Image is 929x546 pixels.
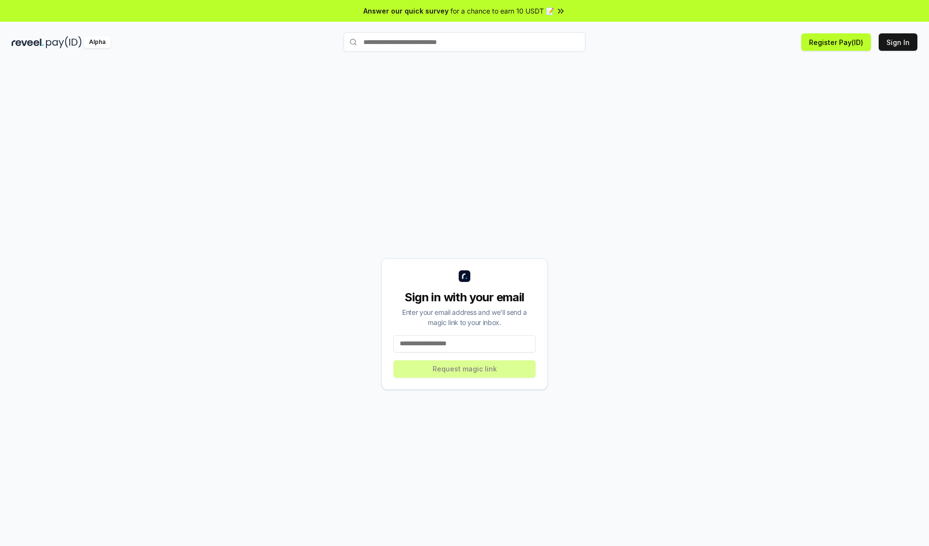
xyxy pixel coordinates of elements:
span: for a chance to earn 10 USDT 📝 [450,6,554,16]
div: Alpha [84,36,111,48]
button: Register Pay(ID) [801,33,871,51]
div: Enter your email address and we’ll send a magic link to your inbox. [393,307,536,327]
span: Answer our quick survey [363,6,449,16]
img: pay_id [46,36,82,48]
img: reveel_dark [12,36,44,48]
img: logo_small [459,270,470,282]
div: Sign in with your email [393,290,536,305]
button: Sign In [879,33,917,51]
